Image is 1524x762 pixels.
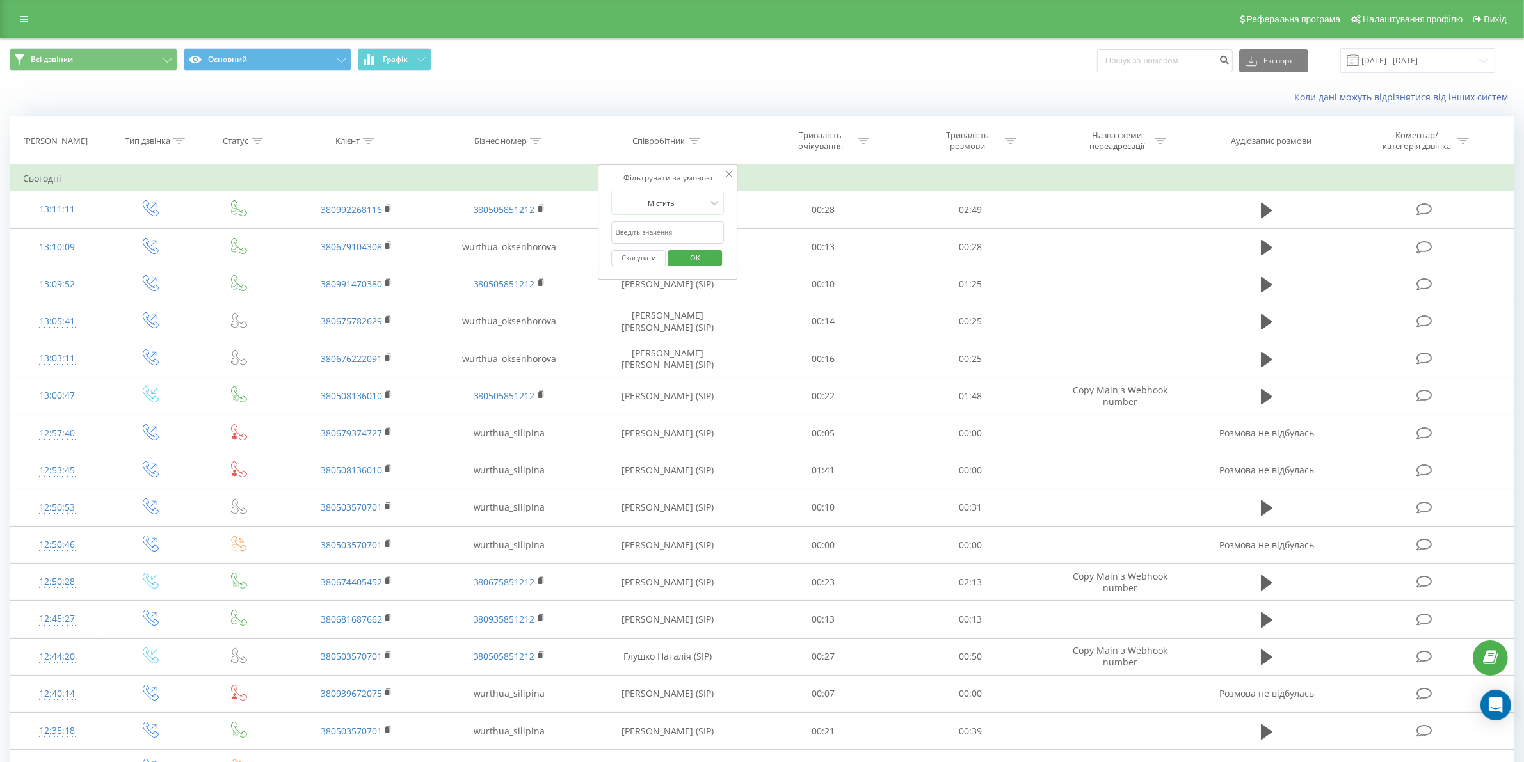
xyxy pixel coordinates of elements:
div: Аудіозапис розмови [1231,136,1311,147]
a: 380676222091 [321,353,382,365]
td: 00:23 [750,564,897,601]
td: [PERSON_NAME] [PERSON_NAME] (SIP) [586,303,750,340]
div: 12:45:27 [23,607,91,631]
td: wurthua_silipina [433,713,586,750]
div: 12:44:20 [23,644,91,669]
td: 00:22 [750,377,897,415]
td: 00:14 [750,303,897,340]
span: Всі дзвінки [31,54,73,65]
td: 00:50 [897,638,1043,675]
a: 380935851212 [474,613,535,625]
a: 380939672075 [321,687,382,699]
button: Графік [358,48,431,71]
a: 380503570701 [321,725,382,737]
td: 00:13 [750,601,897,638]
td: 00:00 [897,675,1043,712]
td: wurthua_silipina [433,415,586,452]
td: 00:07 [750,675,897,712]
div: Тривалість очікування [786,130,854,152]
a: 380991470380 [321,278,382,290]
td: 00:00 [897,415,1043,452]
td: Copy Main з Webhook number [1044,638,1197,675]
div: Клієнт [335,136,360,147]
span: Графік [383,55,408,64]
a: 380505851212 [474,278,535,290]
td: 00:00 [897,527,1043,564]
td: 02:49 [897,191,1043,228]
td: Сьогодні [10,166,1514,191]
div: Бізнес номер [474,136,527,147]
td: [PERSON_NAME] [PERSON_NAME] (SIP) [586,228,750,266]
a: 380503570701 [321,650,382,662]
td: wurthua_silipina [433,527,586,564]
td: 01:25 [897,266,1043,303]
span: Реферальна програма [1247,14,1341,24]
span: Вихід [1484,14,1507,24]
td: 00:10 [750,489,897,526]
a: 380674405452 [321,576,382,588]
a: 380679104308 [321,241,382,253]
td: 00:10 [750,266,897,303]
span: Розмова не відбулась [1219,539,1314,551]
input: Пошук за номером [1097,49,1233,72]
a: 380503570701 [321,539,382,551]
td: 00:28 [750,191,897,228]
td: 00:39 [897,713,1043,750]
a: 380992268116 [321,203,382,216]
td: wurthua_silipina [433,452,586,489]
button: Скасувати [612,250,666,266]
td: [PERSON_NAME] (SIP) [586,601,750,638]
span: Розмова не відбулась [1219,427,1314,439]
td: 00:00 [897,452,1043,489]
td: wurthua_silipina [433,675,586,712]
div: 13:03:11 [23,346,91,371]
div: Фільтрувати за умовою [612,171,725,184]
td: 01:48 [897,377,1043,415]
td: 01:41 [750,452,897,489]
td: [PERSON_NAME] (SIP) [586,452,750,489]
div: 12:40:14 [23,681,91,706]
td: 02:13 [897,564,1043,601]
input: Введіть значення [612,221,725,244]
div: 12:57:40 [23,421,91,446]
div: 12:35:18 [23,718,91,743]
a: 380508136010 [321,390,382,402]
a: 380505851212 [474,203,535,216]
td: [PERSON_NAME] (SIP) [586,415,750,452]
td: 00:25 [897,340,1043,377]
div: Співробітник [633,136,686,147]
a: 380681687662 [321,613,382,625]
td: wurthua_oksenhorova [433,303,586,340]
div: Статус [223,136,248,147]
td: [PERSON_NAME] (SIP) [586,675,750,712]
div: 13:10:09 [23,235,91,260]
div: [PERSON_NAME] [23,136,88,147]
span: Розмова не відбулась [1219,687,1314,699]
a: 380505851212 [474,390,535,402]
td: Copy Main з Webhook number [1044,377,1197,415]
a: 380503570701 [321,501,382,513]
td: [PERSON_NAME] [PERSON_NAME] (SIP) [586,340,750,377]
a: 380675782629 [321,315,382,327]
td: [PERSON_NAME] (SIP) [586,527,750,564]
a: 380679374727 [321,427,382,439]
td: 00:05 [750,415,897,452]
td: 00:21 [750,713,897,750]
div: 12:53:45 [23,458,91,483]
td: [PERSON_NAME] (SIP) [586,266,750,303]
td: 00:27 [750,638,897,675]
td: 00:31 [897,489,1043,526]
td: 00:28 [897,228,1043,266]
span: Налаштування профілю [1363,14,1463,24]
div: 13:11:11 [23,197,91,222]
td: Глушко Наталія (SIP) [586,638,750,675]
td: [PERSON_NAME] (SIP) [586,377,750,415]
td: Copy Main з Webhook number [1044,564,1197,601]
td: wurthua_oksenhorova [433,228,586,266]
td: [PERSON_NAME] (SIP) [586,489,750,526]
div: Тип дзвінка [125,136,170,147]
td: 00:13 [897,601,1043,638]
a: Коли дані можуть відрізнятися вiд інших систем [1294,91,1514,103]
span: Розмова не відбулась [1219,464,1314,476]
div: Open Intercom Messenger [1480,690,1511,720]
